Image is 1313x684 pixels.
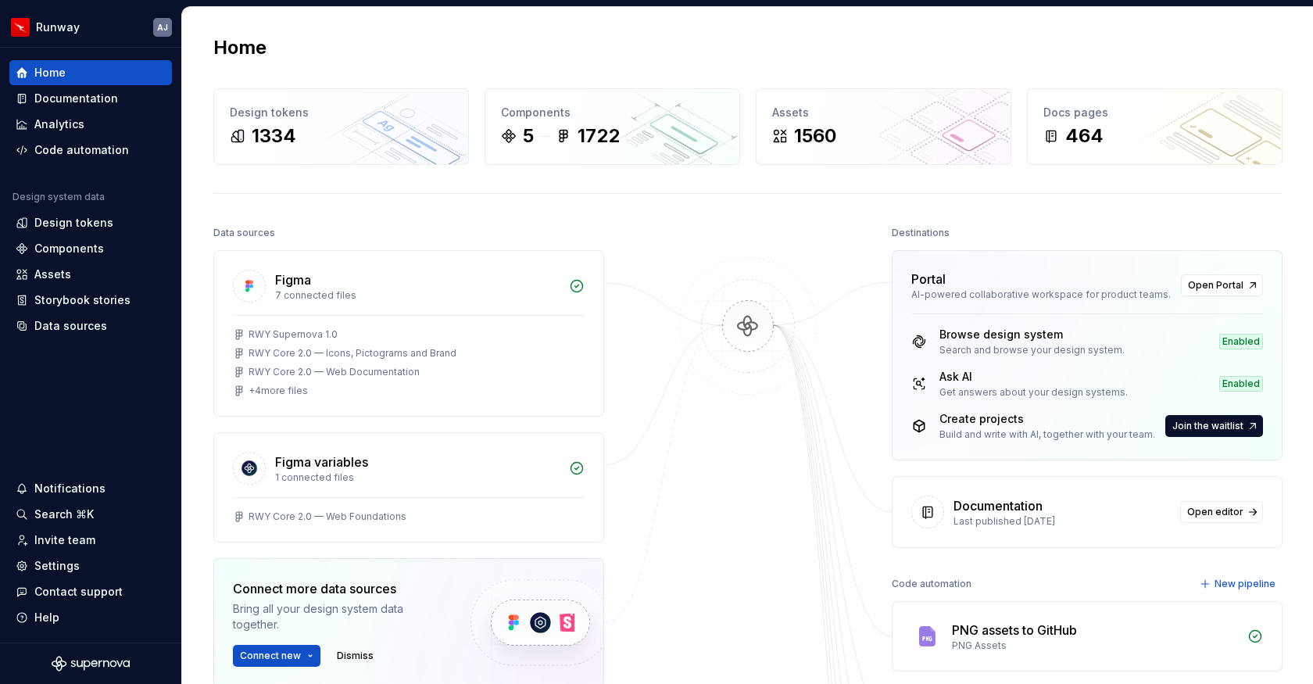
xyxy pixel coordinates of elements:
svg: Supernova Logo [52,656,130,671]
div: Search ⌘K [34,507,94,522]
div: Destinations [892,222,950,244]
div: Figma [275,270,311,289]
div: Documentation [34,91,118,106]
span: Open editor [1187,506,1243,518]
div: Contact support [34,584,123,600]
a: Documentation [9,86,172,111]
div: 7 connected files [275,289,560,302]
a: Docs pages464 [1027,88,1283,165]
div: Help [34,610,59,625]
button: Connect new [233,645,320,667]
div: Documentation [953,496,1043,515]
div: Search and browse your design system. [939,344,1125,356]
div: Runway [36,20,80,35]
div: AJ [157,21,168,34]
div: Analytics [34,116,84,132]
div: Storybook stories [34,292,131,308]
a: Open Portal [1181,274,1263,296]
div: Data sources [34,318,107,334]
div: Components [501,105,724,120]
div: Build and write with AI, together with your team. [939,428,1155,441]
div: 1 connected files [275,471,560,484]
button: RunwayAJ [3,10,178,44]
a: Open editor [1180,501,1263,523]
a: Assets [9,262,172,287]
div: Code automation [34,142,129,158]
div: Bring all your design system data together. [233,601,444,632]
div: RWY Core 2.0 — Web Foundations [249,510,406,523]
h2: Home [213,35,267,60]
a: Data sources [9,313,172,338]
button: Dismiss [330,645,381,667]
div: Invite team [34,532,95,548]
div: 464 [1065,124,1104,149]
a: Settings [9,553,172,578]
a: Components [9,236,172,261]
button: Help [9,605,172,630]
button: Notifications [9,476,172,501]
div: RWY Core 2.0 — Web Documentation [249,366,420,378]
div: Design tokens [230,105,453,120]
span: Open Portal [1188,279,1243,292]
div: 1722 [578,124,620,149]
div: Ask AI [939,369,1128,385]
a: Home [9,60,172,85]
div: Create projects [939,411,1155,427]
div: 5 [523,124,534,149]
a: Design tokens [9,210,172,235]
button: New pipeline [1195,573,1283,595]
div: Figma variables [275,453,368,471]
button: Join the waitlist [1165,415,1263,437]
div: PNG Assets [952,639,1238,652]
div: + 4 more files [249,385,308,397]
a: Figma variables1 connected filesRWY Core 2.0 — Web Foundations [213,432,604,543]
span: New pipeline [1215,578,1275,590]
div: 1560 [794,124,836,149]
a: Code automation [9,138,172,163]
img: 6b187050-a3ed-48aa-8485-808e17fcee26.png [11,18,30,37]
a: Analytics [9,112,172,137]
button: Contact support [9,579,172,604]
a: Storybook stories [9,288,172,313]
div: Enabled [1219,376,1263,392]
button: Search ⌘K [9,502,172,527]
a: Design tokens1334 [213,88,469,165]
div: Browse design system [939,327,1125,342]
div: PNG assets to GitHub [952,621,1077,639]
a: Invite team [9,528,172,553]
div: AI-powered collaborative workspace for product teams. [911,288,1172,301]
div: RWY Core 2.0 — Icons, Pictograms and Brand [249,347,456,360]
div: Design tokens [34,215,113,231]
div: Portal [911,270,946,288]
div: Docs pages [1043,105,1266,120]
span: Join the waitlist [1172,420,1243,432]
div: Assets [34,267,71,282]
div: Code automation [892,573,971,595]
div: Notifications [34,481,106,496]
div: Home [34,65,66,81]
div: Connect more data sources [233,579,444,598]
div: Last published [DATE] [953,515,1171,528]
a: Assets1560 [756,88,1011,165]
span: Connect new [240,650,301,662]
div: Settings [34,558,80,574]
div: Enabled [1219,334,1263,349]
div: RWY Supernova 1.0 [249,328,338,341]
div: Assets [772,105,995,120]
div: Components [34,241,104,256]
a: Figma7 connected filesRWY Supernova 1.0RWY Core 2.0 — Icons, Pictograms and BrandRWY Core 2.0 — W... [213,250,604,417]
div: Get answers about your design systems. [939,386,1128,399]
div: 1334 [252,124,296,149]
div: Data sources [213,222,275,244]
a: Components51722 [485,88,740,165]
div: Design system data [13,191,105,203]
span: Dismiss [337,650,374,662]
